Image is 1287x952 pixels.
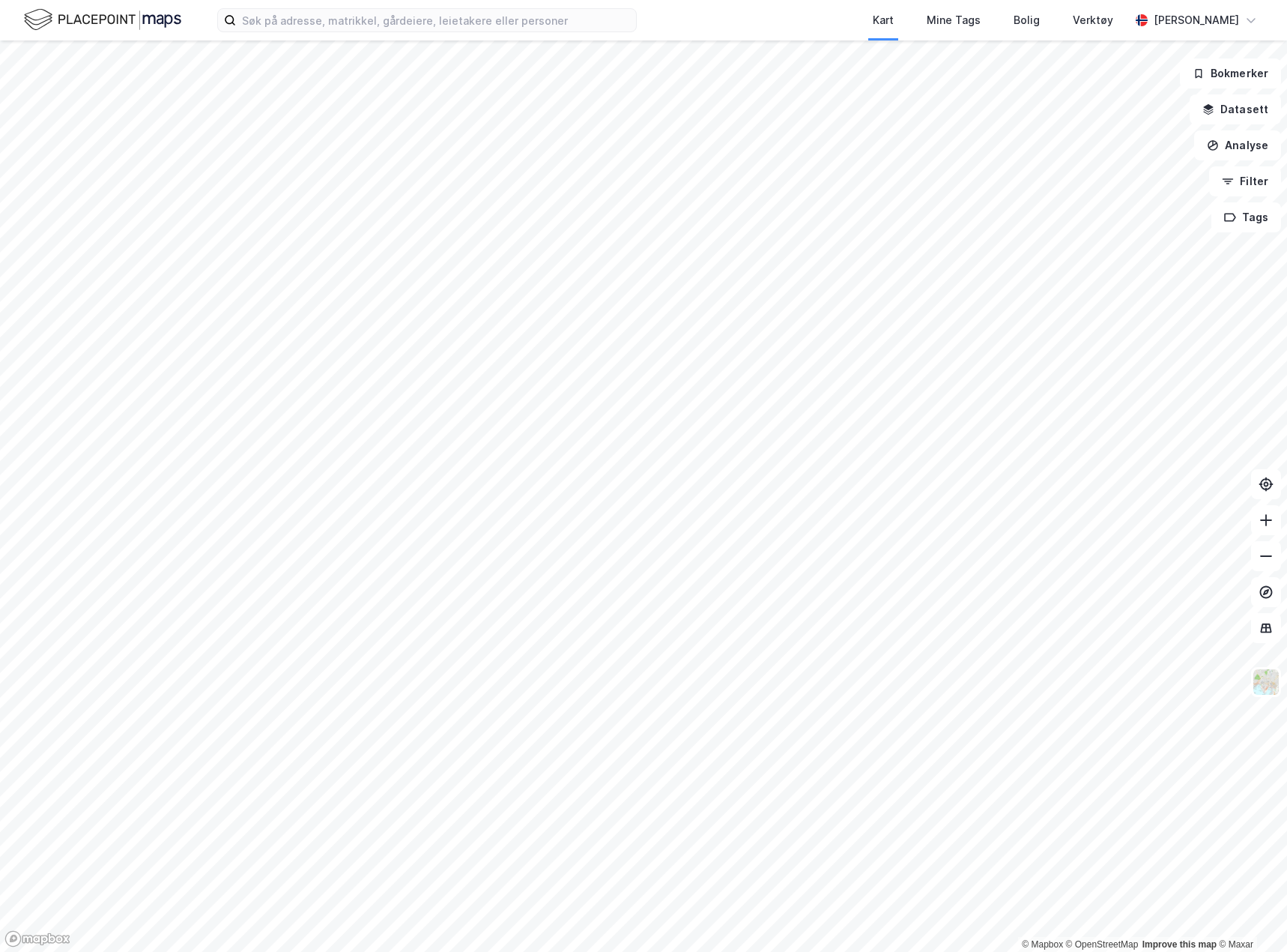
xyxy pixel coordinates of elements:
button: Analyse [1194,130,1281,160]
div: Mine Tags [927,11,981,29]
a: Improve this map [1142,939,1217,950]
img: Z [1252,668,1280,696]
button: Datasett [1190,94,1281,124]
button: Filter [1209,166,1281,196]
button: Bokmerker [1180,58,1281,88]
img: logo.f888ab2527a4732fd821a326f86c7f29.svg [24,7,181,33]
a: Mapbox [1022,939,1063,950]
div: [PERSON_NAME] [1154,11,1239,29]
a: OpenStreetMap [1066,939,1139,950]
div: Verktøy [1073,11,1113,29]
iframe: Chat Widget [1212,880,1287,952]
div: Kart [873,11,894,29]
div: Kontrollprogram for chat [1212,880,1287,952]
div: Bolig [1014,11,1040,29]
input: Søk på adresse, matrikkel, gårdeiere, leietakere eller personer [236,9,636,31]
a: Mapbox homepage [4,930,70,948]
button: Tags [1211,202,1281,232]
